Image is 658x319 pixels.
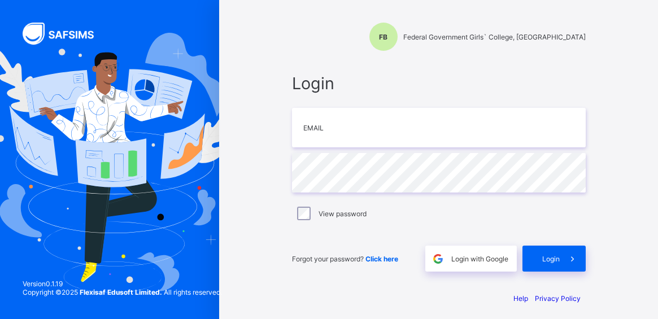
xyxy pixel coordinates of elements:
[80,288,162,296] strong: Flexisaf Edusoft Limited.
[292,255,398,263] span: Forgot your password?
[535,294,581,303] a: Privacy Policy
[23,279,222,288] span: Version 0.1.19
[379,33,387,41] span: FB
[403,33,586,41] span: Federal Government Girls` College, [GEOGRAPHIC_DATA]
[513,294,528,303] a: Help
[23,23,107,45] img: SAFSIMS Logo
[292,73,586,93] span: Login
[432,252,445,265] img: google.396cfc9801f0270233282035f929180a.svg
[319,209,367,218] label: View password
[23,288,222,296] span: Copyright © 2025 All rights reserved.
[451,255,508,263] span: Login with Google
[365,255,398,263] a: Click here
[542,255,560,263] span: Login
